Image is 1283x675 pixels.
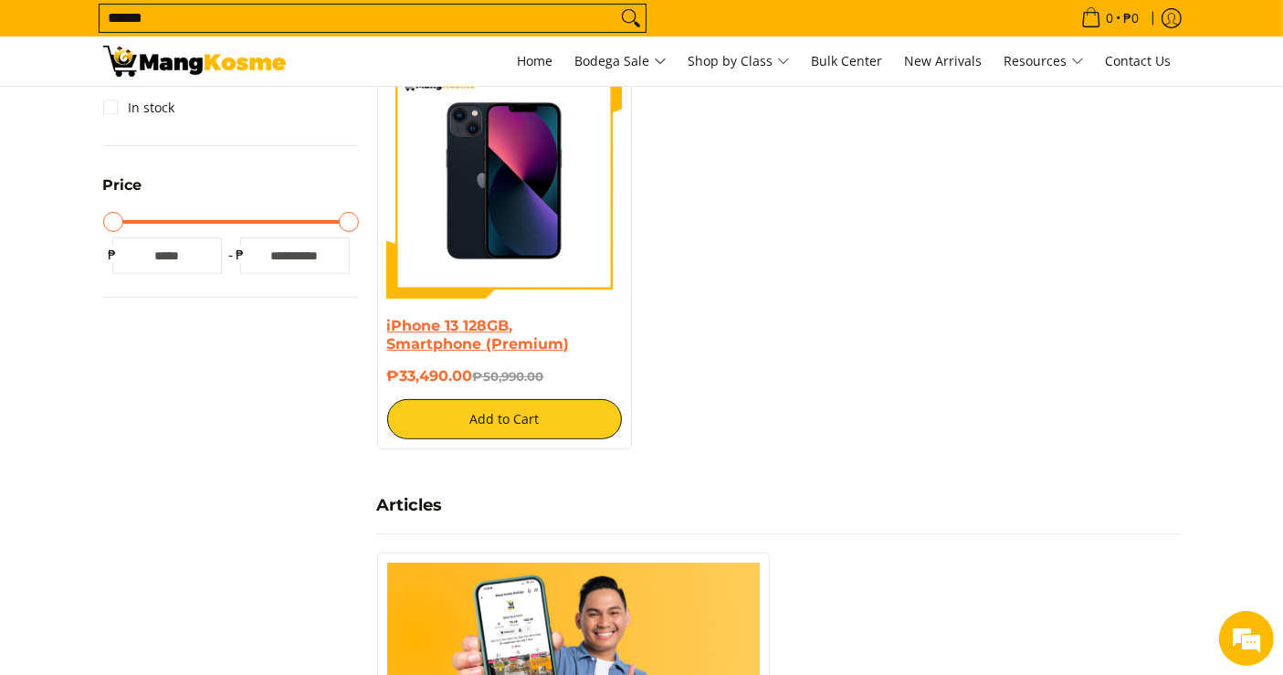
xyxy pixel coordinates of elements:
a: iPhone 13 128GB, Smartphone (Premium) [387,317,570,353]
button: Add to Cart [387,399,623,439]
a: New Arrivals [896,37,992,86]
span: Shop by Class [689,50,790,73]
a: Home [509,37,563,86]
h6: ₱33,490.00 [387,367,623,385]
summary: Open [103,178,142,206]
del: ₱50,990.00 [473,369,544,384]
span: ₱0 [1121,12,1142,25]
span: Contact Us [1106,52,1172,69]
button: Search [616,5,646,32]
h4: Articles [377,495,1181,516]
span: New Arrivals [905,52,983,69]
span: • [1076,8,1145,28]
span: Home [518,52,553,69]
span: Bodega Sale [575,50,667,73]
span: Resources [1004,50,1084,73]
span: Price [103,178,142,193]
a: Bulk Center [803,37,892,86]
a: Resources [995,37,1093,86]
span: Bulk Center [812,52,883,69]
a: In stock [103,93,175,122]
a: Contact Us [1097,37,1181,86]
span: ₱ [231,246,249,264]
a: Bodega Sale [566,37,676,86]
img: Search: 2 results found for &quot;iphone&quot; | Mang Kosme [103,46,286,77]
nav: Main Menu [304,37,1181,86]
img: iPhone 13 128GB, Smartphone (Premium) [387,63,623,299]
span: ₱ [103,246,121,264]
a: Shop by Class [679,37,799,86]
span: 0 [1104,12,1117,25]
